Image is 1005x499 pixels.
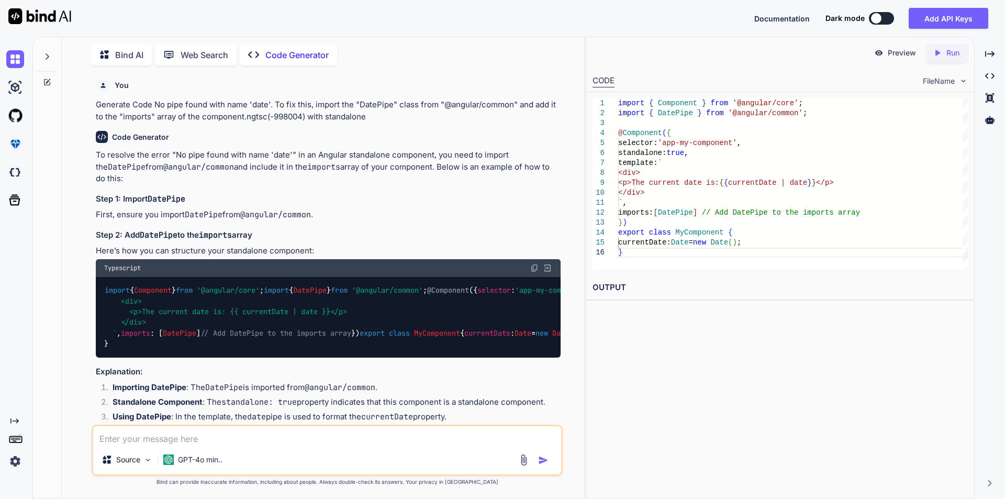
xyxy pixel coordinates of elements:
p: Source [116,454,140,465]
span: class [389,328,410,338]
span: from [331,286,348,295]
img: chevron down [959,76,968,85]
span: ; [798,99,802,107]
span: import [105,286,130,295]
span: Date [710,238,728,247]
code: DatePipe [140,230,177,240]
button: Add API Keys [909,8,988,29]
code: currentDate [361,412,413,422]
code: @angular/common [305,382,375,393]
button: Documentation [754,13,810,24]
span: DatePipe [163,328,196,338]
div: 6 [593,148,605,158]
img: githubLight [6,107,24,125]
img: Bind AI [8,8,71,24]
span: imports [121,328,150,338]
div: 9 [593,178,605,188]
span: ( [662,129,666,137]
p: To resolve the error "No pipe found with name 'date'" in an Angular standalone component, you nee... [96,149,561,185]
span: Date [552,328,569,338]
h6: Code Generator [112,132,169,142]
span: Dark mode [825,13,865,24]
span: ) [732,238,736,247]
span: { [723,179,728,187]
span: <div> [618,169,640,177]
div: 8 [593,168,605,178]
div: 7 [593,158,605,168]
span: Date [671,238,688,247]
div: 5 [593,138,605,148]
img: copy [530,264,539,272]
span: { [649,99,653,107]
span: export [360,328,385,338]
h3: Step 1: Import [96,193,561,205]
img: premium [6,135,24,153]
span: currentDate [464,328,510,338]
h3: Explanation: [96,366,561,378]
span: // Add DatePipe to the imports array [701,208,859,217]
span: standalone: [618,149,666,157]
span: } [697,109,701,117]
img: chat [6,50,24,68]
div: 3 [593,118,605,128]
span: { [719,179,723,187]
span: 'app-my-component' [657,139,736,147]
span: } [807,179,811,187]
span: currentDate | date [728,179,807,187]
span: DatePipe [293,286,327,295]
p: Generate Code No pipe found with name 'date'. To fix this, import the "DatePipe" class from "@ang... [96,99,561,123]
span: , [737,139,741,147]
span: ( [728,238,732,247]
div: 13 [593,218,605,228]
div: CODE [593,75,615,87]
img: Pick Models [143,456,152,464]
strong: Importing DatePipe [113,382,186,392]
span: , [622,198,627,207]
span: selector [477,286,511,295]
img: darkCloudIdeIcon [6,163,24,181]
p: Preview [888,48,916,58]
p: GPT-4o min.. [178,454,222,465]
code: DatePipe [108,162,146,172]
span: Component [134,286,172,295]
p: Code Generator [265,49,329,61]
span: selector: [618,139,658,147]
span: } [811,179,816,187]
li: : In the template, the pipe is used to format the property. [104,411,561,426]
p: Bind can provide inaccurate information, including about people. Always double-check its answers.... [92,478,563,486]
h6: You [115,80,129,91]
span: , [684,149,688,157]
span: Component [622,129,662,137]
span: ` [618,198,622,207]
span: import [618,109,644,117]
img: settings [6,452,24,470]
span: ] [693,208,697,217]
code: DatePipe [148,194,185,204]
span: { [666,129,671,137]
code: @angular/common [163,162,234,172]
span: new [535,328,548,338]
span: '@angular/core' [732,99,798,107]
span: export [618,228,644,237]
span: MyComponent [414,328,460,338]
strong: Using DatePipe [113,412,171,422]
span: <p>The current date is: [618,179,719,187]
img: Open in Browser [543,263,552,273]
span: [ [653,208,657,217]
span: ` [657,159,662,167]
code: { } ; { } ; ({ : , : , : , : [ ] }) { : = (); } [104,285,703,349]
span: true [666,149,684,157]
p: Web Search [181,49,228,61]
h3: Step 2: Add to the array [96,229,561,241]
span: // Add DatePipe to the imports array [200,328,351,338]
span: '@angular/core' [197,286,260,295]
span: ) [622,218,627,227]
strong: Standalone Component [113,397,203,407]
span: } [618,248,622,257]
code: DatePipe [205,382,243,393]
code: DatePipe [185,209,222,220]
span: currentDate: [618,238,671,247]
span: } [701,99,706,107]
img: attachment [518,454,530,466]
span: imports: [618,208,653,217]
